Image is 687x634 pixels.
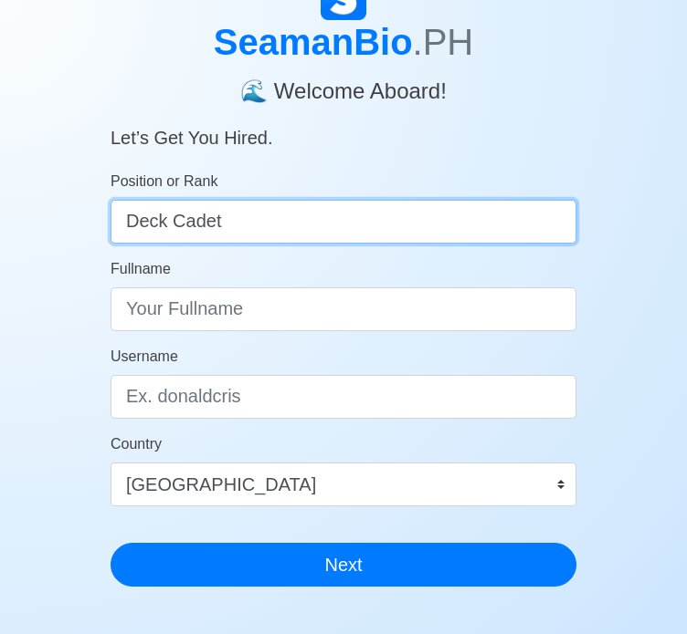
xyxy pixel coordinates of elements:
[111,20,576,64] h1: SeamanBio
[111,261,171,276] span: Fullname
[111,543,576,587] button: Next
[111,64,576,105] h4: 🌊 Welcome Aboard!
[413,22,474,62] span: .PH
[111,287,576,331] input: Your Fullname
[111,375,576,419] input: Ex. donaldcris
[111,200,576,244] input: ex. 2nd Officer w/Master License
[111,348,178,364] span: Username
[111,105,576,149] h5: Let’s Get You Hired.
[111,173,217,189] span: Position or Rank
[111,433,162,455] label: Country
